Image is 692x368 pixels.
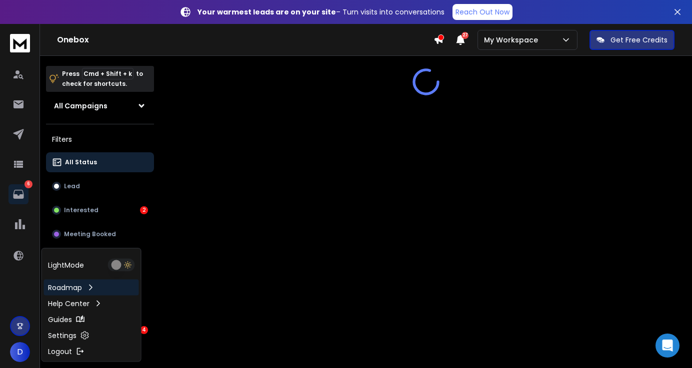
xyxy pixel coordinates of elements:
img: logo [10,34,30,52]
div: 2 [140,206,148,214]
div: 4 [140,326,148,334]
p: Roadmap [48,283,82,293]
span: Cmd + Shift + k [82,68,133,79]
p: Settings [48,331,76,341]
h3: Filters [46,132,154,146]
button: All Campaigns [46,96,154,116]
p: – Turn visits into conversations [197,7,444,17]
a: Roadmap [44,280,139,296]
p: All Status [65,158,97,166]
p: My Workspace [484,35,542,45]
button: D [10,342,30,362]
button: All Status [46,152,154,172]
a: Help Center [44,296,139,312]
p: Guides [48,315,72,325]
strong: Your warmest leads are on your site [197,7,336,17]
p: Interested [64,206,98,214]
a: 6 [8,184,28,204]
button: Interested2 [46,200,154,220]
p: Get Free Credits [610,35,667,45]
button: Meeting Booked [46,224,154,244]
h1: All Campaigns [54,101,107,111]
h1: Onebox [57,34,433,46]
a: Settings [44,328,139,344]
button: Get Free Credits [589,30,674,50]
p: Logout [48,347,72,357]
p: Meeting Booked [64,230,116,238]
p: 6 [24,180,32,188]
p: Reach Out Now [455,7,509,17]
div: Open Intercom Messenger [655,334,679,358]
span: 27 [461,32,468,39]
p: Press to check for shortcuts. [62,69,143,89]
p: Help Center [48,299,89,309]
a: Reach Out Now [452,4,512,20]
button: Lead [46,176,154,196]
p: Light Mode [48,260,84,270]
p: Lead [64,182,80,190]
a: Guides [44,312,139,328]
